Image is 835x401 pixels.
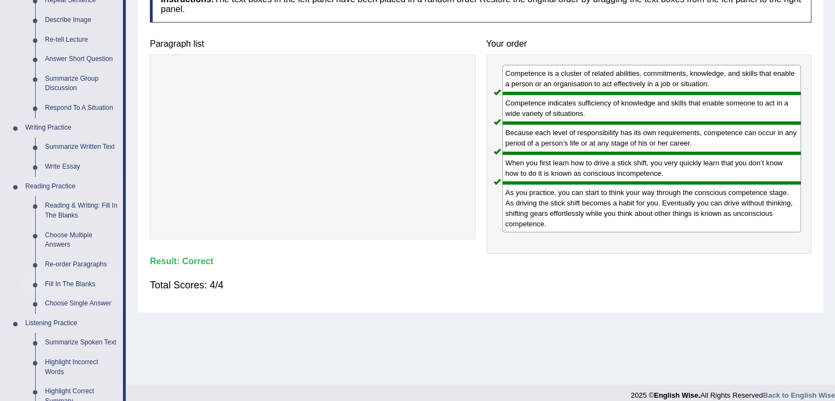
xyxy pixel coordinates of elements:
[40,353,123,382] a: Highlight Incorrect Words
[40,98,123,118] a: Respond To A Situation
[631,385,835,400] div: 2025 © All Rights Reserved
[40,196,123,225] a: Reading & Writing: Fill In The Blanks
[502,93,802,123] div: Competence indicates sufficiency of knowledge and skills that enable someone to act in a wide var...
[40,255,123,275] a: Re-order Paragraphs
[150,257,811,266] h4: Result:
[40,333,123,353] a: Summarize Spoken Text
[20,118,123,138] a: Writing Practice
[40,294,123,314] a: Choose Single Answer
[502,153,802,183] div: When you first learn how to drive a stick shift, you very quickly learn that you don’t know how t...
[150,272,811,298] div: Total Scores: 4/4
[763,391,835,399] a: Back to English Wise
[40,49,123,69] a: Answer Short Question
[20,177,123,197] a: Reading Practice
[40,30,123,50] a: Re-tell Lecture
[40,69,123,98] a: Summarize Group Discussion
[150,39,475,49] h4: Paragraph list
[502,65,802,93] div: Competence is a cluster of related abilities, commitments, knowledge, and skills that enable a pe...
[40,137,123,157] a: Summarize Written Text
[502,123,802,153] div: Because each level of responsibility has its own requirements, competence can occur in any period...
[20,314,123,333] a: Listening Practice
[40,275,123,294] a: Fill In The Blanks
[486,39,812,49] h4: Your order
[40,157,123,177] a: Write Essay
[654,391,700,399] strong: English Wise.
[40,226,123,255] a: Choose Multiple Answers
[40,10,123,30] a: Describe Image
[502,183,802,232] div: As you practice, you can start to think your way through the conscious competence stage. As drivi...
